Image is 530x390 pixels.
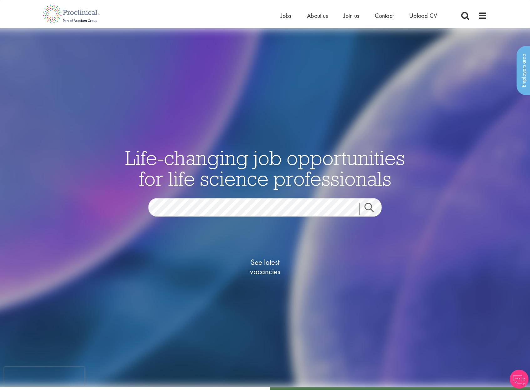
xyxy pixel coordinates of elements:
[307,12,328,20] a: About us
[409,12,437,20] a: Upload CV
[234,233,296,301] a: See latestvacancies
[359,203,386,215] a: Job search submit button
[510,370,528,388] img: Chatbot
[234,258,296,276] span: See latest vacancies
[4,367,84,386] iframe: reCAPTCHA
[344,12,359,20] a: Join us
[125,145,405,191] span: Life-changing job opportunities for life science professionals
[281,12,291,20] a: Jobs
[375,12,394,20] a: Contact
